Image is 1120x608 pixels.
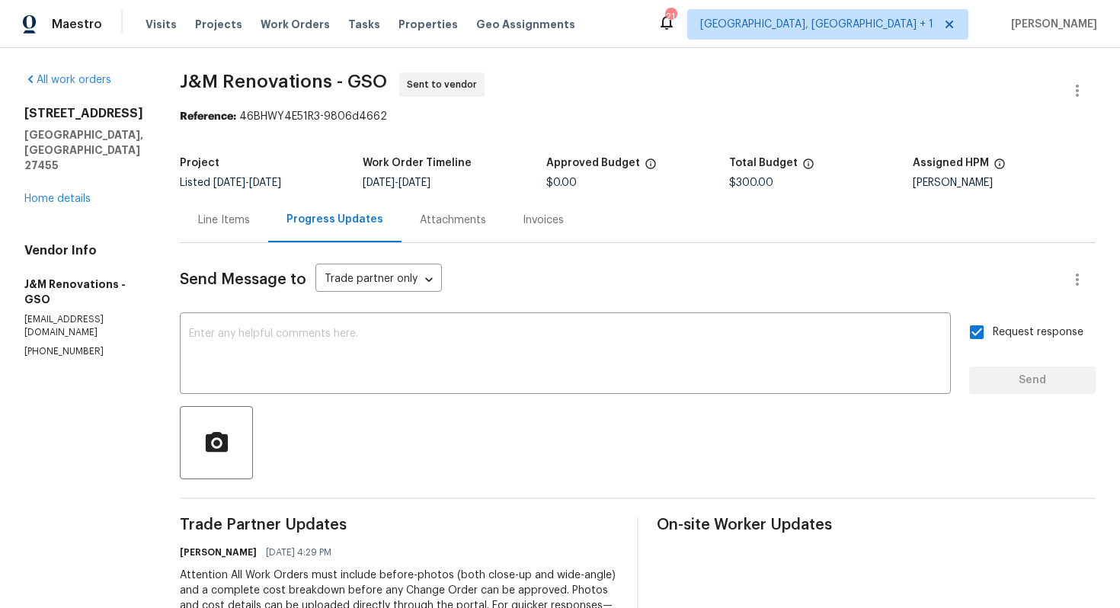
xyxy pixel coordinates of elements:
span: Maestro [52,17,102,32]
h5: Approved Budget [546,158,640,168]
div: 21 [665,9,676,24]
div: Line Items [198,213,250,228]
h5: Project [180,158,219,168]
span: $0.00 [546,178,577,188]
h5: [GEOGRAPHIC_DATA], [GEOGRAPHIC_DATA] 27455 [24,127,143,173]
div: 46BHWY4E51R3-9806d4662 [180,109,1096,124]
span: Visits [146,17,177,32]
div: Trade partner only [315,267,442,293]
h5: Total Budget [729,158,798,168]
span: Listed [180,178,281,188]
span: The hpm assigned to this work order. [994,158,1006,178]
span: - [363,178,430,188]
span: [GEOGRAPHIC_DATA], [GEOGRAPHIC_DATA] + 1 [700,17,933,32]
span: $300.00 [729,178,773,188]
span: Send Message to [180,272,306,287]
span: Projects [195,17,242,32]
div: Progress Updates [286,212,383,227]
h5: Work Order Timeline [363,158,472,168]
b: Reference: [180,111,236,122]
span: Work Orders [261,17,330,32]
span: [PERSON_NAME] [1005,17,1097,32]
span: The total cost of line items that have been approved by both Opendoor and the Trade Partner. This... [645,158,657,178]
span: On-site Worker Updates [657,517,1096,533]
div: [PERSON_NAME] [913,178,1096,188]
h2: [STREET_ADDRESS] [24,106,143,121]
h6: [PERSON_NAME] [180,545,257,560]
span: Properties [398,17,458,32]
h4: Vendor Info [24,243,143,258]
span: [DATE] [398,178,430,188]
span: [DATE] [249,178,281,188]
h5: Assigned HPM [913,158,989,168]
span: Geo Assignments [476,17,575,32]
span: Sent to vendor [407,77,483,92]
p: [EMAIL_ADDRESS][DOMAIN_NAME] [24,313,143,339]
span: Tasks [348,19,380,30]
p: [PHONE_NUMBER] [24,345,143,358]
a: All work orders [24,75,111,85]
span: [DATE] [213,178,245,188]
div: Invoices [523,213,564,228]
span: [DATE] 4:29 PM [266,545,331,560]
h5: J&M Renovations - GSO [24,277,143,307]
div: Attachments [420,213,486,228]
span: [DATE] [363,178,395,188]
span: J&M Renovations - GSO [180,72,387,91]
span: The total cost of line items that have been proposed by Opendoor. This sum includes line items th... [802,158,814,178]
a: Home details [24,194,91,204]
span: Request response [993,325,1083,341]
span: Trade Partner Updates [180,517,619,533]
span: - [213,178,281,188]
